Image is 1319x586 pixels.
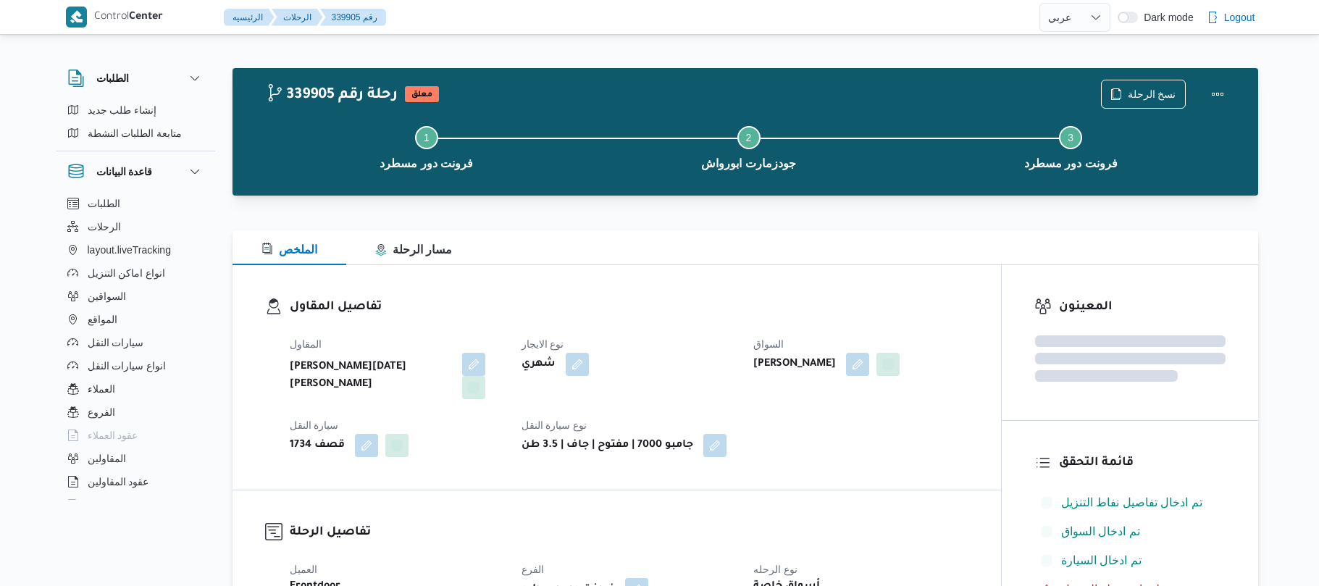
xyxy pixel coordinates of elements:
[62,470,209,493] button: عقود المقاولين
[62,192,209,215] button: الطلبات
[522,419,587,431] span: نوع سيارة النقل
[1201,3,1261,32] button: Logout
[380,155,473,172] span: فرونت دور مسطرد
[1061,554,1142,566] span: تم ادخال السيارة
[96,70,129,87] h3: الطلبات
[1059,298,1226,317] h3: المعينون
[62,493,209,516] button: اجهزة التليفون
[266,109,588,184] button: فرونت دور مسطرد
[66,7,87,28] img: X8yXhbKr1z7QwAAAABJRU5ErkJggg==
[272,9,323,26] button: الرحلات
[88,380,115,398] span: العملاء
[62,122,209,145] button: متابعة الطلبات النشطة
[1061,523,1140,540] span: تم ادخال السواق
[1224,9,1255,26] span: Logout
[88,357,167,374] span: انواع سيارات النقل
[1061,552,1142,569] span: تم ادخال السيارة
[522,564,544,575] span: الفرع
[88,195,120,212] span: الطلبات
[522,338,564,350] span: نوع الايجار
[62,238,209,261] button: layout.liveTracking
[56,99,215,151] div: الطلبات
[290,564,317,575] span: العميل
[1061,496,1202,508] span: تم ادخال تفاصيل نفاط التنزيل
[701,155,795,172] span: جودزمارت ابورواش
[62,377,209,401] button: العملاء
[88,101,157,119] span: إنشاء طلب جديد
[1138,12,1193,23] span: Dark mode
[224,9,275,26] button: الرئيسيه
[1035,549,1226,572] button: تم ادخال السيارة
[67,163,204,180] button: قاعدة البيانات
[62,354,209,377] button: انواع سيارات النقل
[88,311,117,328] span: المواقع
[1024,155,1118,172] span: فرونت دور مسطرد
[1061,525,1140,537] span: تم ادخال السواق
[405,86,439,102] span: معلق
[290,419,339,431] span: سيارة النقل
[1035,491,1226,514] button: تم ادخال تفاصيل نفاط التنزيل
[62,447,209,470] button: المقاولين
[266,86,398,105] h2: 339905 رحلة رقم
[88,264,166,282] span: انواع اماكن التنزيل
[1101,80,1186,109] button: نسخ الرحلة
[753,338,784,350] span: السواق
[62,401,209,424] button: الفروع
[88,403,115,421] span: الفروع
[88,450,126,467] span: المقاولين
[522,437,693,454] b: جامبو 7000 | مفتوح | جاف | 3.5 طن
[424,132,430,143] span: 1
[375,243,452,256] span: مسار الرحلة
[746,132,752,143] span: 2
[62,285,209,308] button: السواقين
[411,91,432,99] b: معلق
[910,109,1232,184] button: فرونت دور مسطرد
[62,99,209,122] button: إنشاء طلب جديد
[290,437,345,454] b: قصف 1734
[88,288,126,305] span: السواقين
[62,261,209,285] button: انواع اماكن التنزيل
[62,331,209,354] button: سيارات النقل
[290,523,968,543] h3: تفاصيل الرحلة
[96,163,153,180] h3: قاعدة البيانات
[320,9,386,26] button: 339905 رقم
[1035,520,1226,543] button: تم ادخال السواق
[261,243,317,256] span: الملخص
[88,218,121,235] span: الرحلات
[1128,85,1176,103] span: نسخ الرحلة
[88,473,149,490] span: عقود المقاولين
[62,424,209,447] button: عقود العملاء
[62,308,209,331] button: المواقع
[1061,494,1202,511] span: تم ادخال تفاصيل نفاط التنزيل
[88,496,148,514] span: اجهزة التليفون
[62,215,209,238] button: الرحلات
[290,298,968,317] h3: تفاصيل المقاول
[67,70,204,87] button: الطلبات
[753,356,836,373] b: [PERSON_NAME]
[88,125,183,142] span: متابعة الطلبات النشطة
[522,356,556,373] b: شهري
[1203,80,1232,109] button: Actions
[1059,453,1226,473] h3: قائمة التحقق
[88,427,138,444] span: عقود العملاء
[88,241,171,259] span: layout.liveTracking
[129,12,163,23] b: Center
[587,109,910,184] button: جودزمارت ابورواش
[753,564,797,575] span: نوع الرحله
[290,359,453,393] b: [PERSON_NAME][DATE] [PERSON_NAME]
[56,192,215,506] div: قاعدة البيانات
[290,338,322,350] span: المقاول
[1068,132,1073,143] span: 3
[88,334,144,351] span: سيارات النقل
